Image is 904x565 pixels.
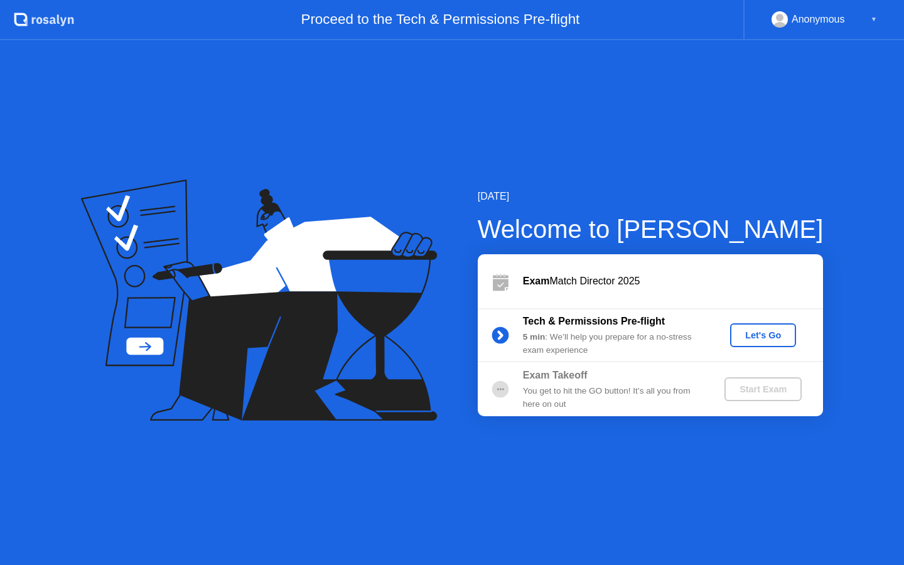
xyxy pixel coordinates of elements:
b: Tech & Permissions Pre-flight [523,316,665,326]
button: Start Exam [724,377,802,401]
div: : We’ll help you prepare for a no-stress exam experience [523,331,704,357]
b: Exam [523,276,550,286]
div: Anonymous [792,11,845,28]
div: You get to hit the GO button! It’s all you from here on out [523,385,704,411]
div: Match Director 2025 [523,274,823,289]
div: Start Exam [729,384,797,394]
button: Let's Go [730,323,796,347]
div: Welcome to [PERSON_NAME] [478,210,824,248]
b: 5 min [523,332,546,342]
b: Exam Takeoff [523,370,588,380]
div: Let's Go [735,330,791,340]
div: ▼ [871,11,877,28]
div: [DATE] [478,189,824,204]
